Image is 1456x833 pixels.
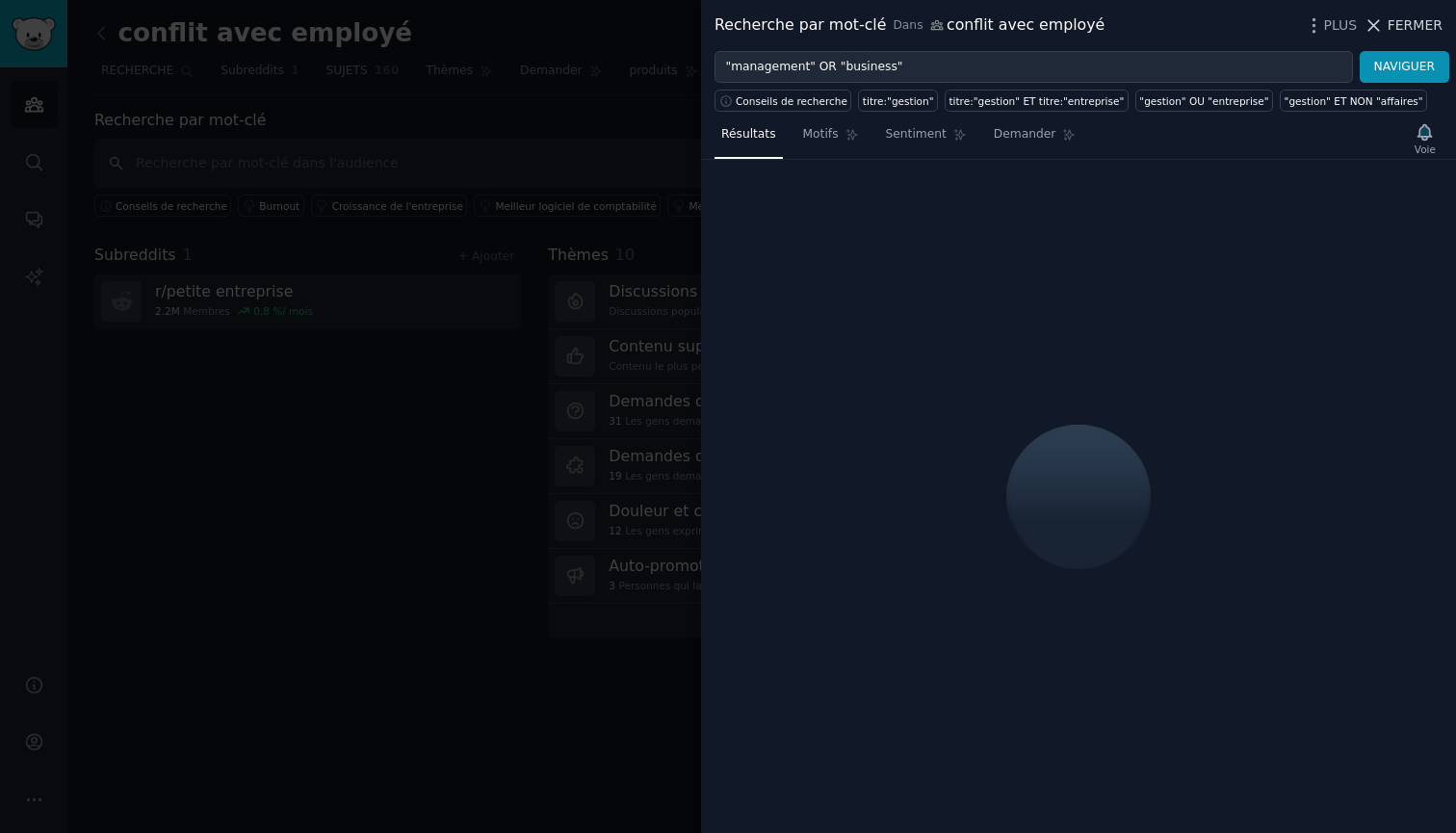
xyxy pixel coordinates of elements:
div: titre:"gestion" ET titre:"entreprise" [949,94,1124,108]
button: NAVIGUER [1360,51,1449,84]
span: Conseils de recherche [736,94,847,108]
a: titre:"gestion" ET titre:"entreprise" [945,90,1129,112]
span: PLUS [1324,15,1358,36]
button: FERMER [1364,15,1443,36]
a: titre:"gestion" [858,90,938,112]
div: titre:"gestion" [863,94,934,108]
a: Demander [987,119,1083,159]
div: "gestion" ET NON "affaires" [1285,94,1423,108]
div: "gestion" OU "entreprise" [1139,94,1268,108]
button: PLUS [1304,15,1358,36]
a: "gestion" ET NON "affaires" [1280,90,1427,112]
a: Motifs [796,119,866,159]
span: Demander [994,126,1056,143]
input: Essayez un mot-clé lié à votre entreprise [715,51,1353,84]
span: Motifs [803,126,839,143]
div: Recherche par mot-clé conflit avec employé [715,13,1105,38]
span: FERMER [1388,15,1443,36]
button: Conseils de recherche [715,90,851,112]
span: Sentiment [886,126,947,143]
a: Résultats [715,119,783,159]
span: Résultats [721,126,776,143]
a: "gestion" OU "entreprise" [1135,90,1273,112]
a: Sentiment [879,119,974,159]
span: Dans [893,17,923,35]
